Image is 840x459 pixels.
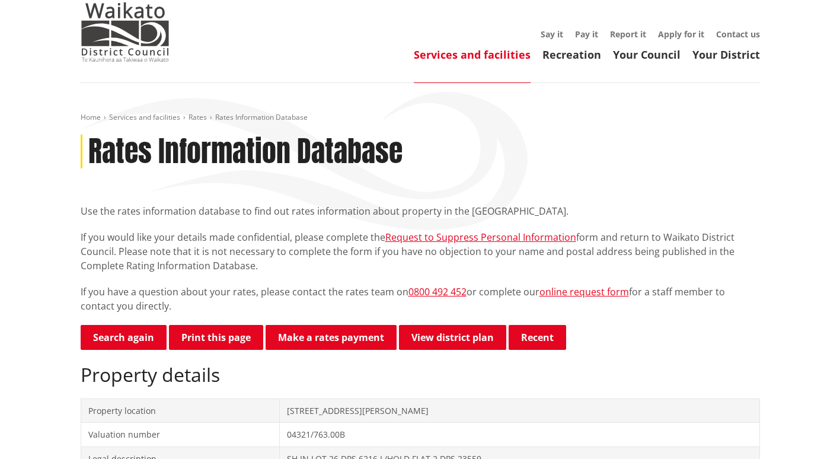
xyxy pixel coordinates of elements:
p: If you would like your details made confidential, please complete the form and return to Waikato ... [81,230,760,273]
td: Property location [81,399,279,423]
button: Recent [509,325,566,350]
a: Pay it [575,28,598,40]
iframe: Messenger Launcher [785,409,828,452]
nav: breadcrumb [81,113,760,123]
a: Request to Suppress Personal Information [385,231,576,244]
a: Services and facilities [414,47,531,62]
td: Valuation number [81,423,279,447]
a: Rates [189,112,207,122]
h1: Rates Information Database [88,135,403,169]
td: 04321/763.00B [279,423,759,447]
span: Rates Information Database [215,112,308,122]
a: View district plan [399,325,506,350]
a: Apply for it [658,28,704,40]
a: Services and facilities [109,112,180,122]
a: Your District [692,47,760,62]
a: Your Council [613,47,681,62]
a: 0800 492 452 [408,285,467,298]
a: Recreation [542,47,601,62]
p: If you have a question about your rates, please contact the rates team on or complete our for a s... [81,285,760,313]
button: Print this page [169,325,263,350]
td: [STREET_ADDRESS][PERSON_NAME] [279,399,759,423]
a: Say it [541,28,563,40]
img: Waikato District Council - Te Kaunihera aa Takiwaa o Waikato [81,2,170,62]
h2: Property details [81,364,760,386]
a: online request form [539,285,629,298]
a: Report it [610,28,646,40]
a: Home [81,112,101,122]
a: Contact us [716,28,760,40]
a: Search again [81,325,167,350]
p: Use the rates information database to find out rates information about property in the [GEOGRAPHI... [81,204,760,218]
a: Make a rates payment [266,325,397,350]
